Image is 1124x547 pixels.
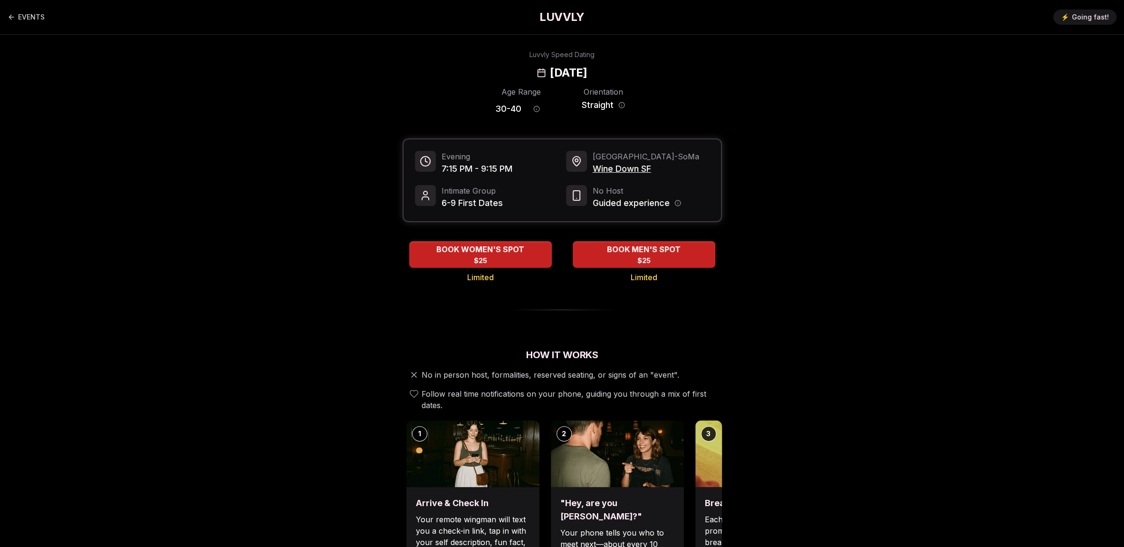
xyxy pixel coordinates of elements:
[467,272,494,283] span: Limited
[442,151,512,162] span: Evening
[474,256,487,265] span: $25
[495,102,521,116] span: 30 - 40
[495,86,547,98] div: Age Range
[550,65,587,80] h2: [DATE]
[705,497,819,510] h3: Break the ice with prompts
[593,151,699,162] span: [GEOGRAPHIC_DATA] - SoMa
[573,241,715,268] button: BOOK MEN'S SPOT - Limited
[422,388,718,411] span: Follow real time notifications on your phone, guiding you through a mix of first dates.
[1072,12,1109,22] span: Going fast!
[526,98,547,119] button: Age range information
[618,102,625,108] button: Orientation information
[674,200,681,206] button: Host information
[577,86,629,98] div: Orientation
[637,256,651,265] span: $25
[416,497,530,510] h3: Arrive & Check In
[582,98,614,112] span: Straight
[1061,12,1069,22] span: ⚡️
[539,10,584,25] a: LUVVLY
[422,369,679,381] span: No in person host, formalities, reserved seating, or signs of an "event".
[631,272,657,283] span: Limited
[442,196,503,210] span: 6-9 First Dates
[434,244,526,255] span: BOOK WOMEN'S SPOT
[605,244,682,255] span: BOOK MEN'S SPOT
[406,420,539,487] img: Arrive & Check In
[403,348,722,361] h2: How It Works
[560,497,674,523] h3: "Hey, are you [PERSON_NAME]?"
[8,8,45,27] a: Back to events
[551,420,684,487] img: "Hey, are you Max?"
[557,426,572,441] div: 2
[593,196,670,210] span: Guided experience
[442,185,503,196] span: Intimate Group
[593,162,699,176] span: Wine Down SF
[701,426,716,441] div: 3
[593,185,681,196] span: No Host
[442,162,512,176] span: 7:15 PM - 9:15 PM
[412,426,427,441] div: 1
[529,50,595,59] div: Luvvly Speed Dating
[695,420,828,487] img: Break the ice with prompts
[409,241,552,268] button: BOOK WOMEN'S SPOT - Limited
